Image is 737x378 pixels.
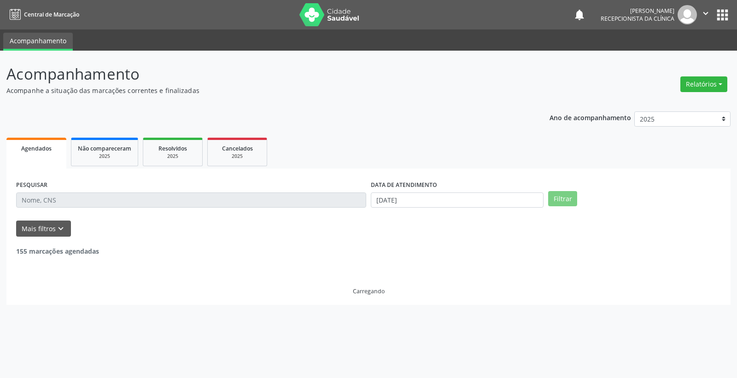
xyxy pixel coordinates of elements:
input: Nome, CNS [16,192,366,208]
input: Selecione um intervalo [371,192,544,208]
a: Acompanhamento [3,33,73,51]
div: [PERSON_NAME] [601,7,674,15]
p: Ano de acompanhamento [550,111,631,123]
button:  [697,5,714,24]
label: PESQUISAR [16,178,47,192]
span: Central de Marcação [24,11,79,18]
div: 2025 [78,153,131,160]
strong: 155 marcações agendadas [16,247,99,256]
button: apps [714,7,731,23]
span: Não compareceram [78,145,131,152]
span: Agendados [21,145,52,152]
span: Recepcionista da clínica [601,15,674,23]
a: Central de Marcação [6,7,79,22]
button: Relatórios [680,76,727,92]
p: Acompanhamento [6,63,513,86]
p: Acompanhe a situação das marcações correntes e finalizadas [6,86,513,95]
span: Resolvidos [158,145,187,152]
button: notifications [573,8,586,21]
i:  [701,8,711,18]
div: 2025 [150,153,196,160]
button: Mais filtroskeyboard_arrow_down [16,221,71,237]
span: Cancelados [222,145,253,152]
label: DATA DE ATENDIMENTO [371,178,437,192]
div: Carregando [353,287,385,295]
button: Filtrar [548,191,577,207]
img: img [678,5,697,24]
i: keyboard_arrow_down [56,224,66,234]
div: 2025 [214,153,260,160]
